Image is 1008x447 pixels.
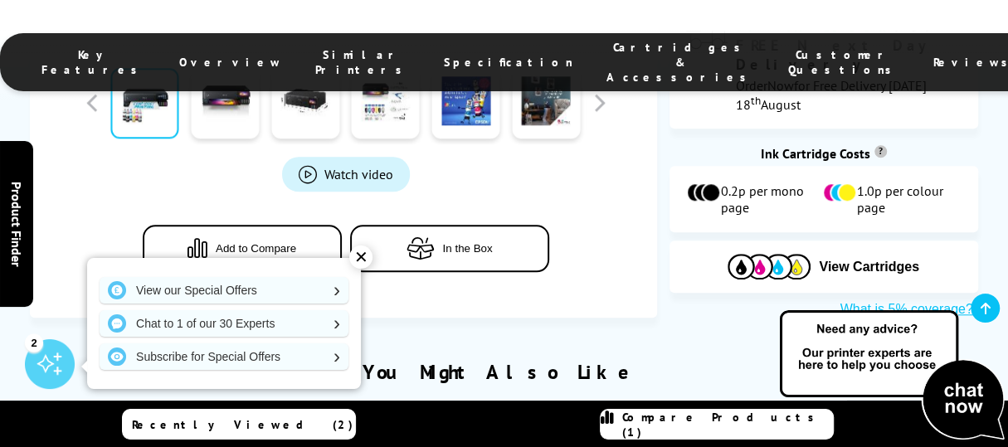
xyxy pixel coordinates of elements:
span: Cartridges & Accessories [606,40,755,85]
a: Product_All_Videos [282,157,410,192]
span: Customer Questions [788,47,900,77]
span: Similar Printers [315,47,411,77]
a: Recently Viewed (2) [122,409,356,440]
div: ✕ [349,245,373,269]
button: View Cartridges [682,253,966,280]
sup: th [751,93,761,108]
span: Overview [179,55,282,70]
sup: Cost per page [874,145,887,158]
span: Add to Compare [216,242,296,255]
img: Open Live Chat window [776,308,1008,444]
span: In the Box [443,242,493,255]
div: Ink Cartridge Costs [670,145,978,162]
img: Cartridges [728,254,811,279]
span: Watch video [324,166,393,182]
button: Add to Compare [143,225,342,272]
span: Key Features [41,47,146,77]
div: 2 [25,333,43,352]
div: You Might Also Like [30,359,977,385]
span: 0.2p per mono page [720,182,821,216]
button: What is 5% coverage? [835,301,977,318]
span: View Cartridges [819,260,919,275]
span: 1.0p per colour page [857,182,962,216]
span: Product Finder [8,181,25,266]
a: Compare Products (1) [600,409,834,440]
span: Compare Products (1) [622,410,833,440]
button: In the Box [350,225,549,272]
a: View our Special Offers [100,277,348,304]
a: Chat to 1 of our 30 Experts [100,310,348,337]
span: Specification [444,55,573,70]
a: Subscribe for Special Offers [100,343,348,370]
span: Recently Viewed (2) [132,417,353,432]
